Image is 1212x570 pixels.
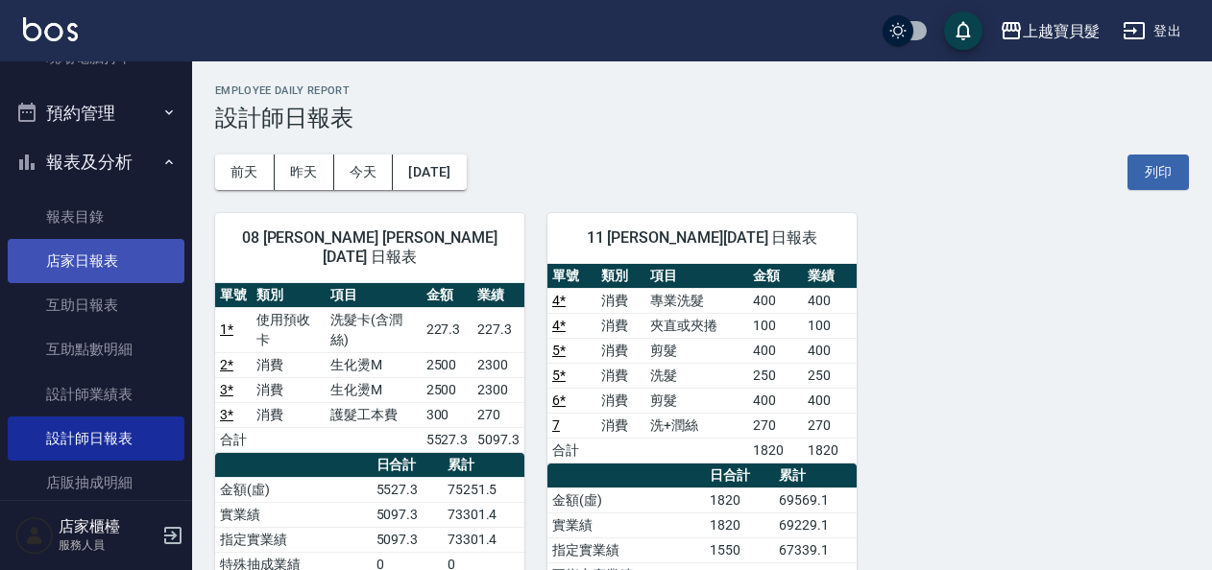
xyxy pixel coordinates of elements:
[748,313,802,338] td: 100
[215,105,1189,131] h3: 設計師日報表
[8,416,184,461] a: 設計師日報表
[215,283,524,453] table: a dense table
[422,402,473,427] td: 300
[59,536,157,554] p: 服務人員
[8,327,184,371] a: 互助點數明細
[748,363,802,388] td: 250
[252,377,326,402] td: 消費
[326,377,422,402] td: 生化燙M
[552,417,560,433] a: 7
[326,283,422,308] th: 項目
[334,154,394,190] button: 今天
[473,427,524,452] td: 5097.3
[443,477,524,502] td: 75251.5
[215,502,372,527] td: 實業績
[705,512,774,537] td: 1820
[547,438,596,463] td: 合計
[645,288,748,313] td: 專業洗髮
[774,537,857,562] td: 67339.1
[393,154,466,190] button: [DATE]
[774,463,857,488] th: 累計
[59,517,157,536] h5: 店家櫃檯
[8,88,184,138] button: 預約管理
[275,154,334,190] button: 昨天
[372,453,443,478] th: 日合計
[547,512,705,537] td: 實業績
[596,363,645,388] td: 消費
[645,388,748,413] td: 剪髮
[596,388,645,413] td: 消費
[944,12,982,50] button: save
[8,195,184,239] a: 報表目錄
[23,17,78,41] img: Logo
[326,307,422,352] td: 洗髮卡(含潤絲)
[422,427,473,452] td: 5527.3
[215,527,372,552] td: 指定實業績
[570,228,834,248] span: 11 [PERSON_NAME][DATE] 日報表
[473,352,524,377] td: 2300
[422,307,473,352] td: 227.3
[8,372,184,416] a: 設計師業績表
[748,388,802,413] td: 400
[596,313,645,338] td: 消費
[473,402,524,427] td: 270
[15,516,54,555] img: Person
[645,413,748,438] td: 洗+潤絲
[803,264,857,289] th: 業績
[252,352,326,377] td: 消費
[1023,19,1100,43] div: 上越寶貝髮
[8,239,184,283] a: 店家日報表
[473,283,524,308] th: 業績
[596,338,645,363] td: 消費
[1115,13,1189,49] button: 登出
[252,283,326,308] th: 類別
[596,288,645,313] td: 消費
[774,512,857,537] td: 69229.1
[473,377,524,402] td: 2300
[1127,154,1189,190] button: 列印
[238,228,501,267] span: 08 [PERSON_NAME] [PERSON_NAME] [DATE] 日報表
[215,427,252,452] td: 合計
[645,363,748,388] td: 洗髮
[422,352,473,377] td: 2500
[748,413,802,438] td: 270
[596,413,645,438] td: 消費
[372,477,443,502] td: 5527.3
[422,377,473,402] td: 2500
[645,338,748,363] td: 剪髮
[705,537,774,562] td: 1550
[326,402,422,427] td: 護髮工本費
[8,137,184,187] button: 報表及分析
[547,537,705,562] td: 指定實業績
[803,438,857,463] td: 1820
[748,338,802,363] td: 400
[422,283,473,308] th: 金額
[992,12,1107,51] button: 上越寶貝髮
[473,307,524,352] td: 227.3
[215,283,252,308] th: 單號
[803,288,857,313] td: 400
[748,264,802,289] th: 金額
[8,283,184,327] a: 互助日報表
[596,264,645,289] th: 類別
[748,438,802,463] td: 1820
[215,477,372,502] td: 金額(虛)
[372,527,443,552] td: 5097.3
[215,84,1189,97] h2: Employee Daily Report
[803,413,857,438] td: 270
[215,154,275,190] button: 前天
[252,402,326,427] td: 消費
[372,502,443,527] td: 5097.3
[645,264,748,289] th: 項目
[443,527,524,552] td: 73301.4
[645,313,748,338] td: 夾直或夾捲
[547,487,705,512] td: 金額(虛)
[547,264,857,463] table: a dense table
[443,453,524,478] th: 累計
[803,363,857,388] td: 250
[705,487,774,512] td: 1820
[252,307,326,352] td: 使用預收卡
[705,463,774,488] th: 日合計
[443,502,524,527] td: 73301.4
[803,338,857,363] td: 400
